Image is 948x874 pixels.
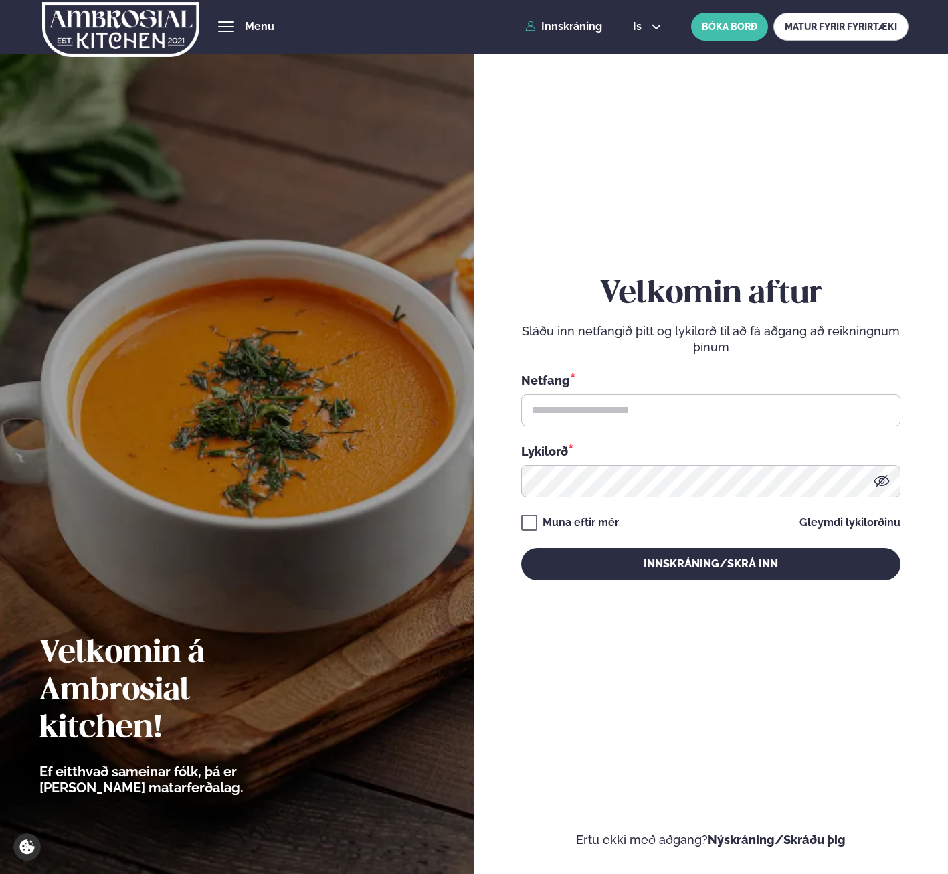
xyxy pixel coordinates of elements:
h2: Velkomin aftur [521,276,900,313]
img: logo [42,2,199,57]
a: MATUR FYRIR FYRIRTÆKI [773,13,909,41]
div: Lykilorð [521,442,900,460]
a: Gleymdi lykilorðinu [799,517,900,528]
p: Sláðu inn netfangið þitt og lykilorð til að fá aðgang að reikningnum þínum [521,323,900,355]
a: Innskráning [525,21,602,33]
p: Ef eitthvað sameinar fólk, þá er [PERSON_NAME] matarferðalag. [39,764,317,796]
button: Innskráning/Skrá inn [521,548,900,580]
button: BÓKA BORÐ [691,13,768,41]
p: Ertu ekki með aðgang? [513,832,909,848]
button: hamburger [218,19,234,35]
span: is [633,21,646,32]
h2: Velkomin á Ambrosial kitchen! [39,635,317,748]
a: Cookie settings [13,833,41,861]
button: is [622,21,672,32]
a: Nýskráning/Skráðu þig [708,833,846,847]
div: Netfang [521,371,900,389]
